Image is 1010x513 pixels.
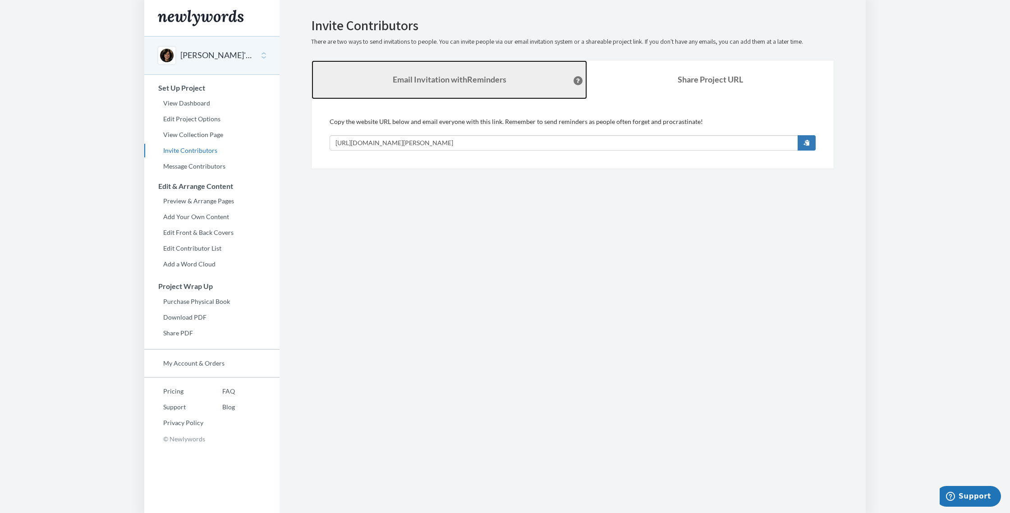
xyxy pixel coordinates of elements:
h3: Set Up Project [145,84,280,92]
h2: Invite Contributors [311,18,834,33]
p: There are two ways to send invitations to people. You can invite people via our email invitation ... [311,37,834,46]
a: Preview & Arrange Pages [144,194,280,208]
button: [PERSON_NAME]'s 70th Birthday Book [180,50,253,61]
a: FAQ [203,385,235,398]
a: Download PDF [144,311,280,324]
a: Edit Project Options [144,112,280,126]
img: Newlywords logo [158,10,243,26]
a: View Dashboard [144,96,280,110]
iframe: Opens a widget where you can chat to one of our agents [940,486,1001,508]
p: © Newlywords [144,432,280,446]
b: Share Project URL [678,74,743,84]
a: Purchase Physical Book [144,295,280,308]
a: View Collection Page [144,128,280,142]
a: Message Contributors [144,160,280,173]
a: Edit Contributor List [144,242,280,255]
a: My Account & Orders [144,357,280,370]
strong: Email Invitation with Reminders [393,74,506,84]
a: Share PDF [144,326,280,340]
a: Invite Contributors [144,144,280,157]
h3: Edit & Arrange Content [145,182,280,190]
a: Pricing [144,385,203,398]
a: Blog [203,400,235,414]
div: Copy the website URL below and email everyone with this link. Remember to send reminders as peopl... [330,117,816,151]
a: Edit Front & Back Covers [144,226,280,239]
a: Add a Word Cloud [144,257,280,271]
h3: Project Wrap Up [145,282,280,290]
a: Add Your Own Content [144,210,280,224]
a: Support [144,400,203,414]
a: Privacy Policy [144,416,203,430]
